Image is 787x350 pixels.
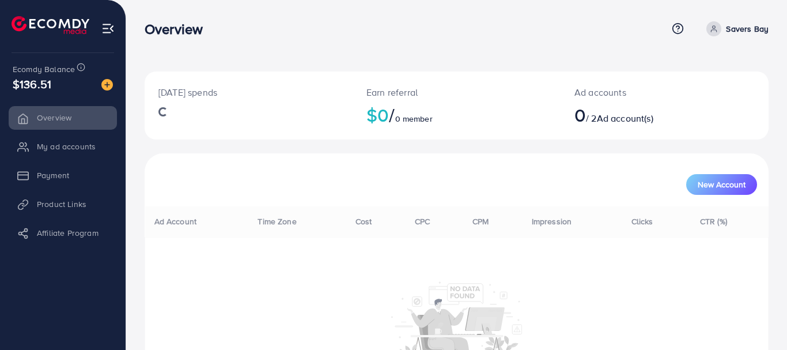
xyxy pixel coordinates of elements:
p: [DATE] spends [158,85,339,99]
span: 0 [574,101,586,128]
p: Ad accounts [574,85,703,99]
h2: / 2 [574,104,703,126]
a: Savers Bay [702,21,769,36]
button: New Account [686,174,757,195]
img: logo [12,16,89,34]
img: image [101,79,113,91]
h2: $0 [366,104,547,126]
span: / [389,101,395,128]
p: Earn referral [366,85,547,99]
h3: Overview [145,21,212,37]
img: menu [101,22,115,35]
span: 0 member [395,113,433,125]
span: $136.51 [13,76,51,92]
span: Ecomdy Balance [13,63,75,75]
span: Ad account(s) [597,112,653,125]
p: Savers Bay [726,22,769,36]
span: New Account [698,180,746,189]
